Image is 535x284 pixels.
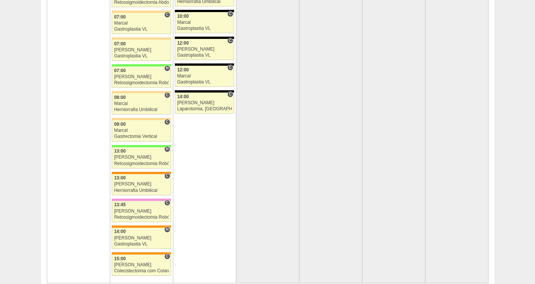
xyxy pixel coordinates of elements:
div: Gastroplastia VL [114,242,169,247]
div: Laparotomia, [GEOGRAPHIC_DATA], Drenagem, Bridas VL [177,106,232,111]
span: 14:00 [177,94,189,99]
span: 10:00 [177,14,189,19]
div: Gastroplastia VL [114,27,169,32]
div: Retossigmoidectomia Robótica [114,161,169,166]
div: Key: São Luiz - SCS [112,252,171,255]
div: [PERSON_NAME] [114,236,169,241]
a: C 09:00 Marcal Gastrectomia Vertical [112,120,171,141]
span: Consultório [227,11,233,17]
span: 14:00 [114,229,126,234]
a: H 13:00 [PERSON_NAME] Retossigmoidectomia Robótica [112,147,171,168]
a: H 07:00 [PERSON_NAME] Retossigmoidectomia Robótica [112,66,171,88]
span: Consultório [164,173,170,179]
span: 12:00 [177,67,189,73]
div: Herniorrafia Umbilical [114,188,169,193]
div: Marcal [177,74,232,79]
span: Consultório [164,12,170,18]
div: Key: Blanc [175,90,234,93]
a: C 12:00 [PERSON_NAME] Gastroplastia VL [175,39,234,60]
div: [PERSON_NAME] [114,209,169,214]
div: Key: São Luiz - SCS [112,225,171,228]
div: Key: Brasil [112,145,171,147]
a: C 12:00 Marcal Gastroplastia VL [175,66,234,87]
div: Marcal [177,20,232,25]
a: C 08:00 Marcal Herniorrafia Umbilical [112,93,171,114]
div: Key: Bartira [112,91,171,93]
span: 12:00 [177,40,189,46]
div: Key: Bartira [112,37,171,40]
a: C 10:00 Marcal Gastroplastia VL [175,12,234,33]
span: 09:00 [114,122,126,127]
a: C 07:00 Marcal Gastroplastia VL [112,13,171,34]
span: Consultório [164,92,170,98]
div: Herniorrafia Umbilical [114,107,169,112]
div: [PERSON_NAME] [114,262,169,267]
div: Colecistectomia com Colangiografia VL [114,269,169,273]
span: 13:45 [114,202,126,207]
span: Consultório [164,200,170,206]
div: [PERSON_NAME] [114,74,169,79]
span: 07:00 [114,68,126,73]
div: [PERSON_NAME] [177,47,232,52]
div: Gastrectomia Vertical [114,134,169,139]
a: 07:00 [PERSON_NAME] Gastroplastia VL [112,40,171,61]
span: Hospital [164,227,170,233]
div: Gastroplastia VL [177,26,232,31]
a: C 13:00 [PERSON_NAME] Herniorrafia Umbilical [112,174,171,195]
div: Key: São Luiz - SCS [112,172,171,174]
span: 08:00 [114,95,126,100]
div: Gastroplastia VL [177,53,232,58]
a: C 13:45 [PERSON_NAME] Retossigmoidectomia Robótica [112,201,171,222]
div: Key: Albert Einstein [112,199,171,201]
div: Key: Bartira [112,118,171,120]
div: Gastroplastia VL [114,54,169,59]
span: 13:00 [114,175,126,181]
div: [PERSON_NAME] [114,48,169,52]
span: Consultório [164,253,170,259]
span: Consultório [227,38,233,44]
a: C 15:00 [PERSON_NAME] Colecistectomia com Colangiografia VL [112,255,171,276]
div: [PERSON_NAME] [177,100,232,105]
div: Marcal [114,21,169,26]
div: Key: Bartira [112,11,171,13]
div: [PERSON_NAME] [114,155,169,160]
span: 07:00 [114,14,126,20]
div: Marcal [114,101,169,106]
span: Hospital [164,65,170,71]
span: Consultório [227,65,233,71]
span: 15:00 [114,256,126,261]
div: Marcal [114,128,169,133]
span: Consultório [164,119,170,125]
span: Hospital [164,146,170,152]
span: 13:00 [114,148,126,154]
div: Retossigmoidectomia Robótica [114,80,169,85]
a: C 14:00 [PERSON_NAME] Laparotomia, [GEOGRAPHIC_DATA], Drenagem, Bridas VL [175,93,234,114]
div: Key: Blanc [175,37,234,39]
span: 07:00 [114,41,126,46]
div: Key: Brasil [112,64,171,66]
a: H 14:00 [PERSON_NAME] Gastroplastia VL [112,228,171,249]
div: Retossigmoidectomia Robótica [114,215,169,220]
div: Gastroplastia VL [177,80,232,85]
span: Consultório [227,91,233,97]
div: Key: Blanc [175,63,234,66]
div: [PERSON_NAME] [114,182,169,187]
div: Key: Blanc [175,10,234,12]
